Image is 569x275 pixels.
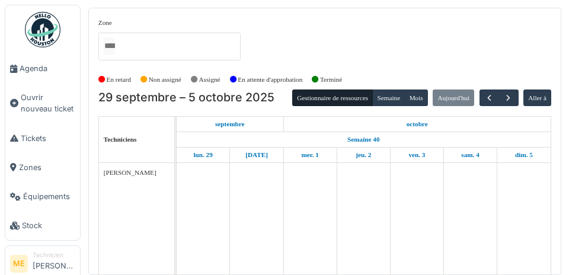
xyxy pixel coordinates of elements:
[292,89,373,106] button: Gestionnaire de ressources
[5,153,80,182] a: Zones
[5,182,80,211] a: Équipements
[98,18,112,28] label: Zone
[199,75,220,85] label: Assigné
[405,148,428,162] a: 3 octobre 2025
[22,220,75,231] span: Stock
[458,148,482,162] a: 4 octobre 2025
[372,89,405,106] button: Semaine
[523,89,551,106] button: Aller à
[480,89,499,107] button: Précédent
[404,117,431,132] a: 1 octobre 2025
[5,211,80,240] a: Stock
[104,136,137,143] span: Techniciens
[298,148,321,162] a: 1 octobre 2025
[5,83,80,123] a: Ouvrir nouveau ticket
[498,89,518,107] button: Suivant
[5,124,80,153] a: Tickets
[25,12,60,47] img: Badge_color-CXgf-gQk.svg
[10,255,28,273] li: ME
[238,75,302,85] label: En attente d'approbation
[433,89,474,106] button: Aujourd'hui
[190,148,215,162] a: 29 septembre 2025
[320,75,342,85] label: Terminé
[98,91,274,105] h2: 29 septembre – 5 octobre 2025
[512,148,536,162] a: 5 octobre 2025
[33,251,75,260] div: Technicien
[23,191,75,202] span: Équipements
[21,92,75,114] span: Ouvrir nouveau ticket
[5,54,80,83] a: Agenda
[212,117,248,132] a: 29 septembre 2025
[353,148,374,162] a: 2 octobre 2025
[19,162,75,173] span: Zones
[149,75,181,85] label: Non assigné
[404,89,428,106] button: Mois
[344,132,382,147] a: Semaine 40
[242,148,271,162] a: 30 septembre 2025
[103,37,115,55] input: Tous
[107,75,131,85] label: En retard
[20,63,75,74] span: Agenda
[104,169,156,176] span: [PERSON_NAME]
[21,133,75,144] span: Tickets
